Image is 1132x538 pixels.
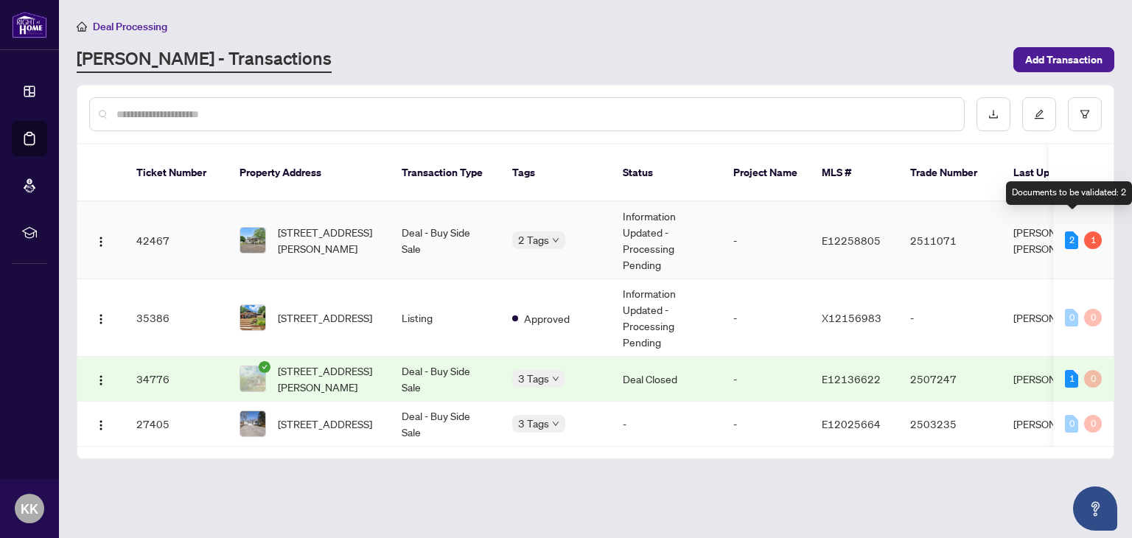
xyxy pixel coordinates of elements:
[89,412,113,436] button: Logo
[1025,48,1103,71] span: Add Transaction
[1080,109,1090,119] span: filter
[125,279,228,357] td: 35386
[1013,47,1114,72] button: Add Transaction
[390,202,500,279] td: Deal - Buy Side Sale
[95,419,107,431] img: Logo
[95,313,107,325] img: Logo
[89,228,113,252] button: Logo
[524,310,570,326] span: Approved
[611,144,722,202] th: Status
[500,144,611,202] th: Tags
[611,279,722,357] td: Information Updated - Processing Pending
[278,224,378,256] span: [STREET_ADDRESS][PERSON_NAME]
[822,372,881,385] span: E12136622
[1065,231,1078,249] div: 2
[21,498,38,519] span: KK
[1068,97,1102,131] button: filter
[988,109,999,119] span: download
[89,367,113,391] button: Logo
[1084,415,1102,433] div: 0
[898,144,1002,202] th: Trade Number
[722,402,810,447] td: -
[240,366,265,391] img: thumbnail-img
[810,144,898,202] th: MLS #
[390,279,500,357] td: Listing
[125,402,228,447] td: 27405
[278,310,372,326] span: [STREET_ADDRESS]
[240,305,265,330] img: thumbnail-img
[722,144,810,202] th: Project Name
[722,279,810,357] td: -
[125,357,228,402] td: 34776
[1034,109,1044,119] span: edit
[259,361,270,373] span: check-circle
[125,202,228,279] td: 42467
[722,202,810,279] td: -
[976,97,1010,131] button: download
[898,357,1002,402] td: 2507247
[95,374,107,386] img: Logo
[1065,370,1078,388] div: 1
[390,357,500,402] td: Deal - Buy Side Sale
[240,228,265,253] img: thumbnail-img
[1065,415,1078,433] div: 0
[390,402,500,447] td: Deal - Buy Side Sale
[390,144,500,202] th: Transaction Type
[822,234,881,247] span: E12258805
[518,370,549,387] span: 3 Tags
[822,417,881,430] span: E12025664
[552,237,559,244] span: down
[1002,279,1112,357] td: [PERSON_NAME]
[518,231,549,248] span: 2 Tags
[898,279,1002,357] td: -
[898,402,1002,447] td: 2503235
[1084,231,1102,249] div: 1
[1002,402,1112,447] td: [PERSON_NAME]
[77,46,332,73] a: [PERSON_NAME] - Transactions
[278,363,378,395] span: [STREET_ADDRESS][PERSON_NAME]
[1002,357,1112,402] td: [PERSON_NAME]
[77,21,87,32] span: home
[518,415,549,432] span: 3 Tags
[1073,486,1117,531] button: Open asap
[822,311,881,324] span: X12156983
[1084,309,1102,326] div: 0
[1002,144,1112,202] th: Last Updated By
[89,306,113,329] button: Logo
[1084,370,1102,388] div: 0
[278,416,372,432] span: [STREET_ADDRESS]
[898,202,1002,279] td: 2511071
[1022,97,1056,131] button: edit
[93,20,167,33] span: Deal Processing
[722,357,810,402] td: -
[611,202,722,279] td: Information Updated - Processing Pending
[611,357,722,402] td: Deal Closed
[611,402,722,447] td: -
[240,411,265,436] img: thumbnail-img
[1065,309,1078,326] div: 0
[228,144,390,202] th: Property Address
[552,375,559,382] span: down
[1002,202,1112,279] td: [PERSON_NAME] [PERSON_NAME]
[125,144,228,202] th: Ticket Number
[1006,181,1132,205] div: Documents to be validated: 2
[12,11,47,38] img: logo
[552,420,559,427] span: down
[95,236,107,248] img: Logo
